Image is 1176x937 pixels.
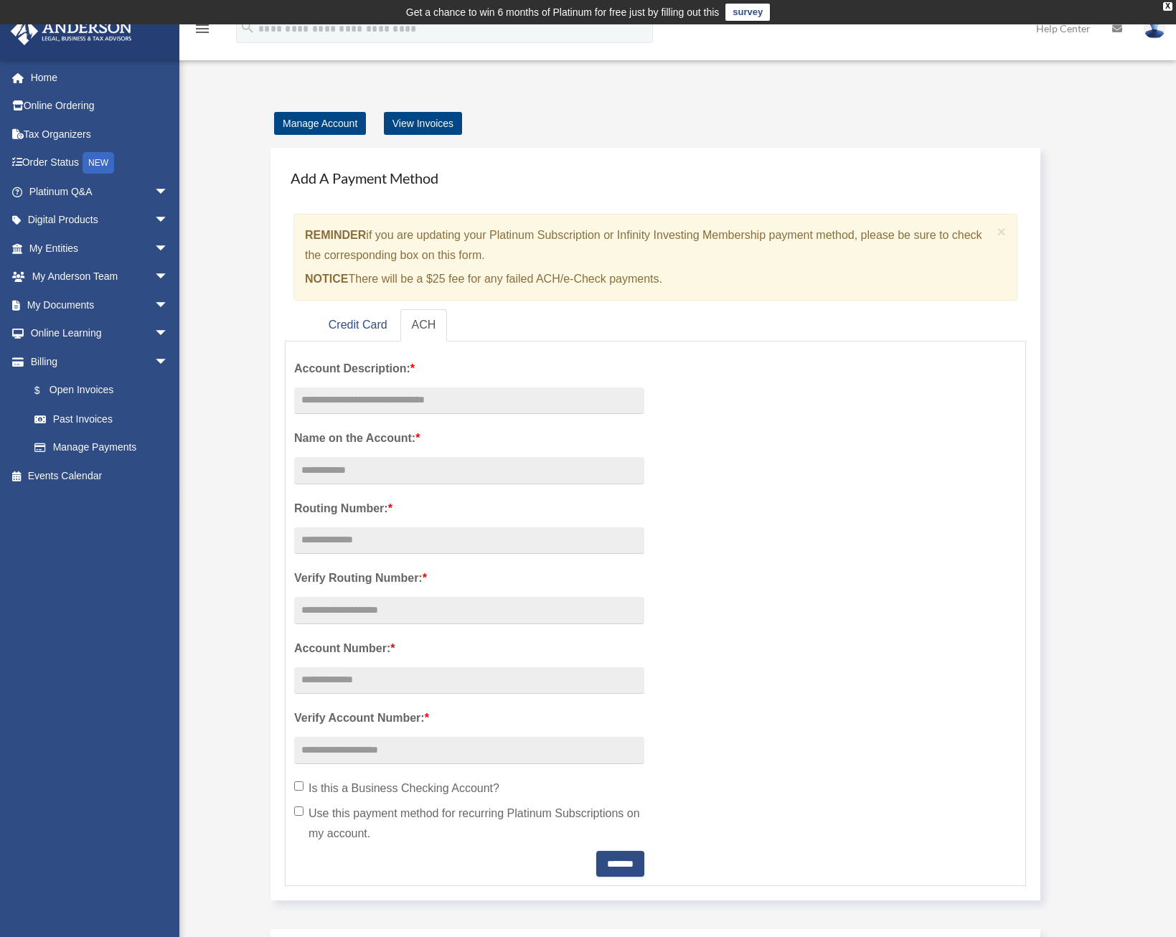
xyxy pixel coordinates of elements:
a: Credit Card [317,309,399,342]
div: close [1163,2,1172,11]
span: $ [42,382,50,400]
label: Account Description: [294,359,644,379]
span: arrow_drop_down [154,234,183,263]
a: menu [194,25,211,37]
label: Name on the Account: [294,428,644,448]
strong: REMINDER [305,229,366,241]
a: Past Invoices [20,405,190,433]
button: Close [997,224,1007,239]
label: Account Number: [294,639,644,659]
input: Is this a Business Checking Account? [294,781,304,791]
a: Online Learningarrow_drop_down [10,319,190,348]
strong: NOTICE [305,273,348,285]
a: Events Calendar [10,461,190,490]
span: arrow_drop_down [154,347,183,377]
i: search [240,19,255,35]
a: Manage Payments [20,433,183,462]
a: Online Ordering [10,92,190,121]
label: Use this payment method for recurring Platinum Subscriptions on my account. [294,804,644,844]
div: NEW [83,152,114,174]
a: View Invoices [384,112,462,135]
img: Anderson Advisors Platinum Portal [6,17,136,45]
a: Billingarrow_drop_down [10,347,190,376]
label: Verify Routing Number: [294,568,644,588]
span: arrow_drop_down [154,206,183,235]
div: if you are updating your Platinum Subscription or Infinity Investing Membership payment method, p... [293,214,1017,301]
a: Digital Productsarrow_drop_down [10,206,190,235]
label: Routing Number: [294,499,644,519]
span: × [997,223,1007,240]
a: Platinum Q&Aarrow_drop_down [10,177,190,206]
input: Use this payment method for recurring Platinum Subscriptions on my account. [294,806,304,816]
i: menu [194,20,211,37]
a: Manage Account [274,112,366,135]
a: Order StatusNEW [10,149,190,178]
label: Verify Account Number: [294,708,644,728]
p: There will be a $25 fee for any failed ACH/e-Check payments. [305,269,992,289]
a: Tax Organizers [10,120,190,149]
span: arrow_drop_down [154,319,183,349]
a: My Documentsarrow_drop_down [10,291,190,319]
a: My Anderson Teamarrow_drop_down [10,263,190,291]
div: Get a chance to win 6 months of Platinum for free just by filling out this [406,4,720,21]
a: survey [725,4,770,21]
span: arrow_drop_down [154,177,183,207]
span: arrow_drop_down [154,291,183,320]
a: My Entitiesarrow_drop_down [10,234,190,263]
a: Home [10,63,190,92]
span: arrow_drop_down [154,263,183,292]
a: ACH [400,309,448,342]
label: Is this a Business Checking Account? [294,778,644,799]
a: $Open Invoices [20,376,190,405]
img: User Pic [1144,18,1165,39]
h4: Add A Payment Method [285,162,1026,194]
